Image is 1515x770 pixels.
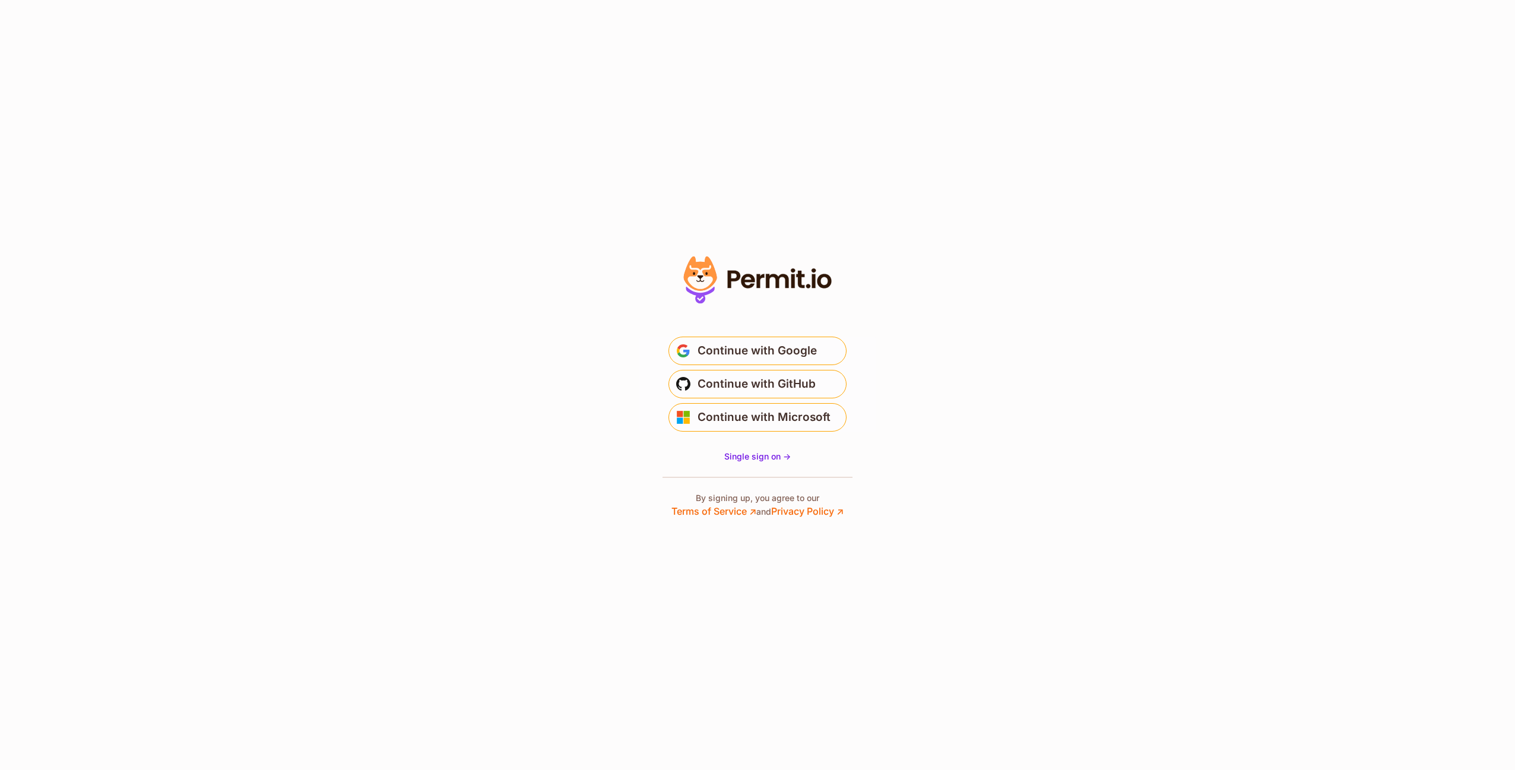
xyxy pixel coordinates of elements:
[668,403,847,432] button: Continue with Microsoft
[671,505,756,517] a: Terms of Service ↗
[668,370,847,398] button: Continue with GitHub
[698,408,831,427] span: Continue with Microsoft
[698,341,817,360] span: Continue with Google
[724,451,791,461] span: Single sign on ->
[771,505,844,517] a: Privacy Policy ↗
[698,375,816,394] span: Continue with GitHub
[724,451,791,462] a: Single sign on ->
[671,492,844,518] p: By signing up, you agree to our and
[668,337,847,365] button: Continue with Google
